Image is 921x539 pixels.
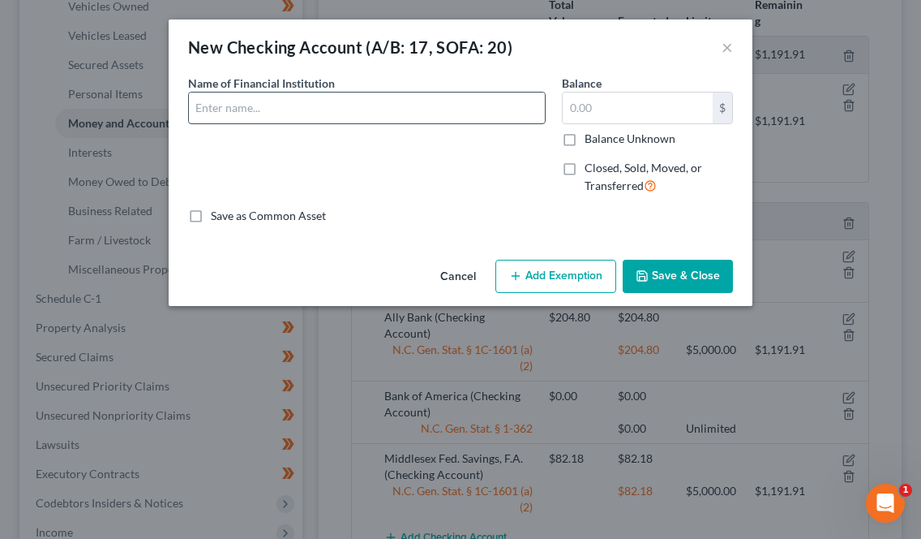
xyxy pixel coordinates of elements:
label: Save as Common Asset [211,208,326,224]
label: Balance Unknown [585,131,675,147]
span: Name of Financial Institution [188,76,335,90]
input: 0.00 [563,93,713,123]
iframe: Intercom live chat [866,484,905,523]
span: 1 [899,484,912,497]
span: Closed, Sold, Moved, or Transferred [585,161,702,192]
div: New Checking Account (A/B: 17, SOFA: 20) [188,36,512,58]
button: Add Exemption [495,260,616,294]
input: Enter name... [189,93,545,123]
label: Balance [562,75,602,92]
div: $ [713,93,732,123]
button: Cancel [427,261,489,294]
button: Save & Close [623,260,733,294]
button: × [722,37,733,57]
